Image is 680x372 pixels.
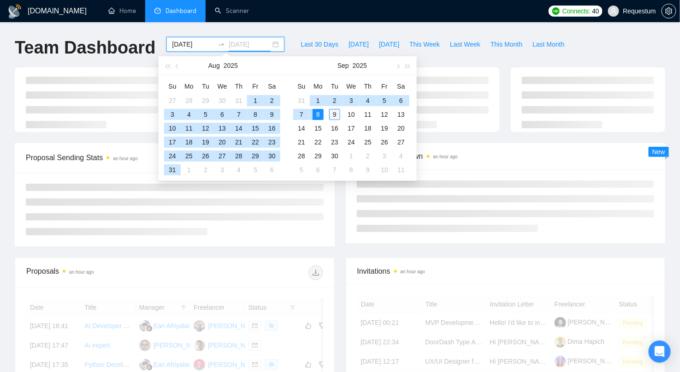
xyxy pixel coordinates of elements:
div: 8 [313,109,324,120]
td: 2025-09-21 [293,135,310,149]
td: 2025-08-30 [264,149,280,163]
div: 26 [200,150,211,162]
th: Su [293,79,310,94]
td: 2025-07-31 [231,94,247,108]
button: This Month [485,37,527,52]
td: 2025-09-20 [393,121,409,135]
td: 2025-09-03 [343,94,360,108]
div: Proposals [26,265,175,280]
td: 2025-09-16 [326,121,343,135]
span: This Week [409,39,440,49]
td: 2025-07-27 [164,94,181,108]
div: 17 [167,137,178,148]
td: 2025-09-23 [326,135,343,149]
div: 12 [200,123,211,134]
td: 2025-09-30 [326,149,343,163]
div: 6 [217,109,228,120]
div: 2 [362,150,373,162]
td: 2025-09-26 [376,135,393,149]
th: We [214,79,231,94]
td: 2025-08-15 [247,121,264,135]
td: 2025-08-19 [197,135,214,149]
div: 1 [313,95,324,106]
td: 2025-08-08 [247,108,264,121]
td: 2025-08-12 [197,121,214,135]
td: 2025-09-02 [326,94,343,108]
span: [DATE] [379,39,399,49]
a: searchScanner [215,7,249,15]
td: 2025-09-07 [293,108,310,121]
td: 2025-10-06 [310,163,326,177]
div: 12 [379,109,390,120]
div: 19 [200,137,211,148]
td: 2025-08-04 [181,108,197,121]
td: 2025-09-14 [293,121,310,135]
span: Last Week [450,39,480,49]
div: 2 [266,95,278,106]
th: Tu [326,79,343,94]
div: 1 [183,164,195,175]
button: Aug [208,56,220,75]
div: 28 [183,95,195,106]
span: Last 30 Days [301,39,338,49]
td: 2025-07-30 [214,94,231,108]
td: 2025-08-09 [264,108,280,121]
td: 2025-09-06 [393,94,409,108]
button: setting [662,4,676,18]
span: 40 [592,6,599,16]
span: Dashboard [166,7,196,15]
div: 15 [250,123,261,134]
td: 2025-07-29 [197,94,214,108]
button: 2025 [353,56,367,75]
td: 2025-08-17 [164,135,181,149]
div: 7 [296,109,307,120]
td: 2025-08-20 [214,135,231,149]
div: 6 [266,164,278,175]
div: 27 [396,137,407,148]
td: 2025-08-28 [231,149,247,163]
div: 21 [233,137,244,148]
td: 2025-08-26 [197,149,214,163]
time: an hour ago [113,156,137,161]
div: 7 [329,164,340,175]
div: 24 [167,150,178,162]
td: 2025-08-16 [264,121,280,135]
td: 2025-10-11 [393,163,409,177]
div: 9 [362,164,373,175]
div: 20 [217,137,228,148]
td: 2025-07-28 [181,94,197,108]
td: 2025-08-06 [214,108,231,121]
td: 2025-09-02 [197,163,214,177]
td: 2025-08-21 [231,135,247,149]
div: 1 [250,95,261,106]
div: 4 [183,109,195,120]
div: 19 [379,123,390,134]
div: 2 [329,95,340,106]
th: Mo [181,79,197,94]
span: to [218,41,225,48]
td: 2025-08-24 [164,149,181,163]
time: an hour ago [69,270,94,275]
div: 22 [313,137,324,148]
div: 5 [296,164,307,175]
span: [DATE] [349,39,369,49]
div: 30 [329,150,340,162]
td: 2025-09-06 [264,163,280,177]
td: 2025-08-13 [214,121,231,135]
td: 2025-09-25 [360,135,376,149]
div: 2 [200,164,211,175]
div: 9 [329,109,340,120]
button: Last 30 Days [296,37,343,52]
div: 20 [396,123,407,134]
td: 2025-08-18 [181,135,197,149]
button: Last Week [445,37,485,52]
div: 29 [200,95,211,106]
td: 2025-09-05 [376,94,393,108]
td: 2025-08-10 [164,121,181,135]
td: 2025-09-11 [360,108,376,121]
th: Fr [247,79,264,94]
div: 23 [329,137,340,148]
td: 2025-08-31 [164,163,181,177]
div: 14 [296,123,307,134]
div: 17 [346,123,357,134]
